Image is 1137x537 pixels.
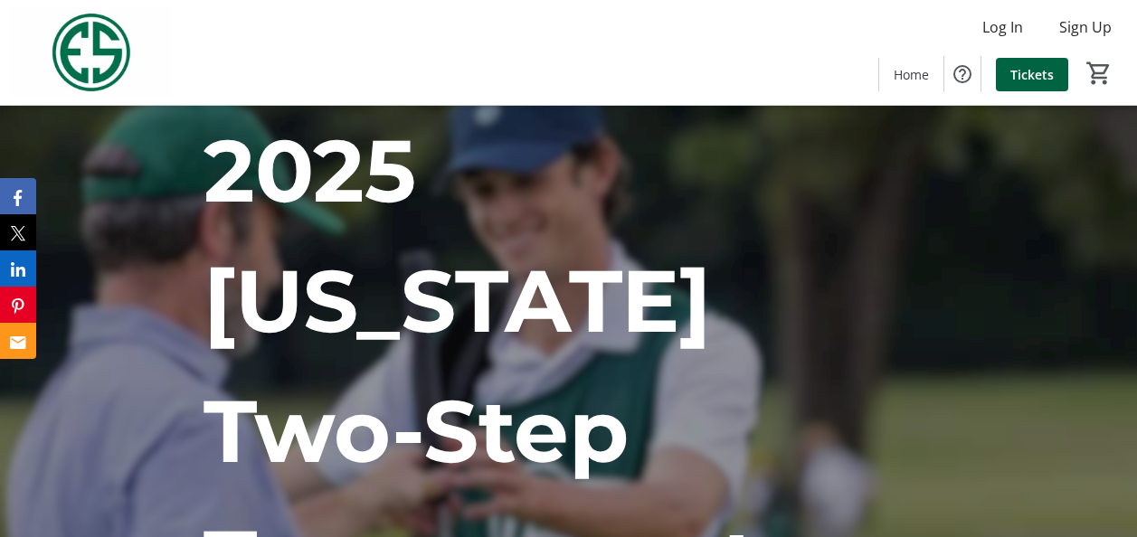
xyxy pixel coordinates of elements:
span: Log In [982,16,1023,38]
span: 2025 [US_STATE] Two-Step [204,118,710,484]
button: Sign Up [1045,13,1126,42]
a: Tickets [996,58,1068,91]
button: Cart [1083,57,1115,89]
span: Tickets [1010,65,1054,84]
button: Help [944,56,981,92]
a: Home [879,58,943,91]
button: Log In [968,13,1038,42]
span: Sign Up [1059,16,1112,38]
span: Home [894,65,929,84]
img: Evans Scholars Foundation's Logo [11,7,172,98]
